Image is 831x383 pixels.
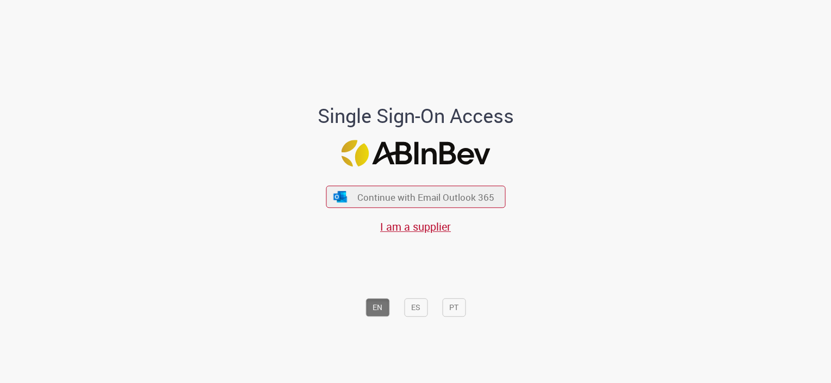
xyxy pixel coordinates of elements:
img: ícone Azure/Microsoft 360 [333,191,348,202]
button: ícone Azure/Microsoft 360 Continue with Email Outlook 365 [326,186,505,208]
button: ES [404,298,427,317]
h1: Single Sign-On Access [265,106,567,127]
span: Continue with Email Outlook 365 [357,191,494,203]
button: EN [365,298,389,317]
img: Logo ABInBev [341,140,490,166]
a: I am a supplier [380,220,451,234]
button: PT [442,298,466,317]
